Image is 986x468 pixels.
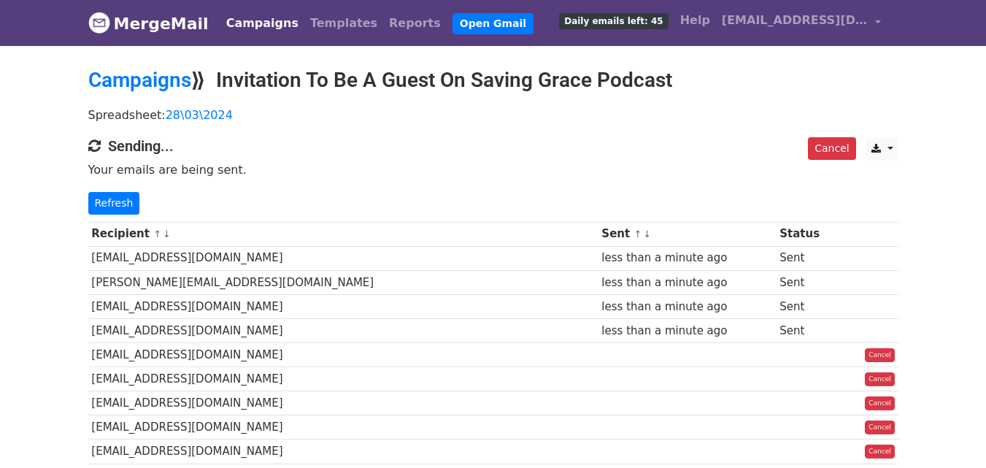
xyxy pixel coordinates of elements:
[559,13,668,29] span: Daily emails left: 45
[776,246,839,270] td: Sent
[383,9,447,38] a: Reports
[220,9,304,38] a: Campaigns
[88,107,898,123] p: Spreadsheet:
[865,445,895,459] a: Cancel
[601,250,772,266] div: less than a minute ago
[88,270,598,294] td: [PERSON_NAME][EMAIL_ADDRESS][DOMAIN_NAME]
[643,229,651,239] a: ↓
[601,275,772,291] div: less than a minute ago
[808,137,855,160] a: Cancel
[153,229,161,239] a: ↑
[88,12,110,34] img: MergeMail logo
[88,192,140,215] a: Refresh
[598,222,777,246] th: Sent
[88,8,209,39] a: MergeMail
[865,421,895,435] a: Cancel
[776,222,839,246] th: Status
[452,13,534,34] a: Open Gmail
[601,299,772,315] div: less than a minute ago
[674,6,716,35] a: Help
[776,270,839,294] td: Sent
[88,68,191,92] a: Campaigns
[601,323,772,340] div: less than a minute ago
[88,294,598,318] td: [EMAIL_ADDRESS][DOMAIN_NAME]
[166,108,233,122] a: 28\03\2024
[88,137,898,155] h4: Sending...
[776,294,839,318] td: Sent
[88,222,598,246] th: Recipient
[88,318,598,342] td: [EMAIL_ADDRESS][DOMAIN_NAME]
[88,68,898,93] h2: ⟫ Invitation To Be A Guest On Saving Grace Podcast
[865,396,895,411] a: Cancel
[304,9,383,38] a: Templates
[633,229,642,239] a: ↑
[776,318,839,342] td: Sent
[716,6,887,40] a: [EMAIL_ADDRESS][DOMAIN_NAME]
[88,367,598,391] td: [EMAIL_ADDRESS][DOMAIN_NAME]
[88,162,898,177] p: Your emails are being sent.
[88,415,598,440] td: [EMAIL_ADDRESS][DOMAIN_NAME]
[88,246,598,270] td: [EMAIL_ADDRESS][DOMAIN_NAME]
[722,12,868,29] span: [EMAIL_ADDRESS][DOMAIN_NAME]
[88,343,598,367] td: [EMAIL_ADDRESS][DOMAIN_NAME]
[163,229,171,239] a: ↓
[865,372,895,387] a: Cancel
[88,391,598,415] td: [EMAIL_ADDRESS][DOMAIN_NAME]
[553,6,674,35] a: Daily emails left: 45
[865,348,895,363] a: Cancel
[88,440,598,464] td: [EMAIL_ADDRESS][DOMAIN_NAME]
